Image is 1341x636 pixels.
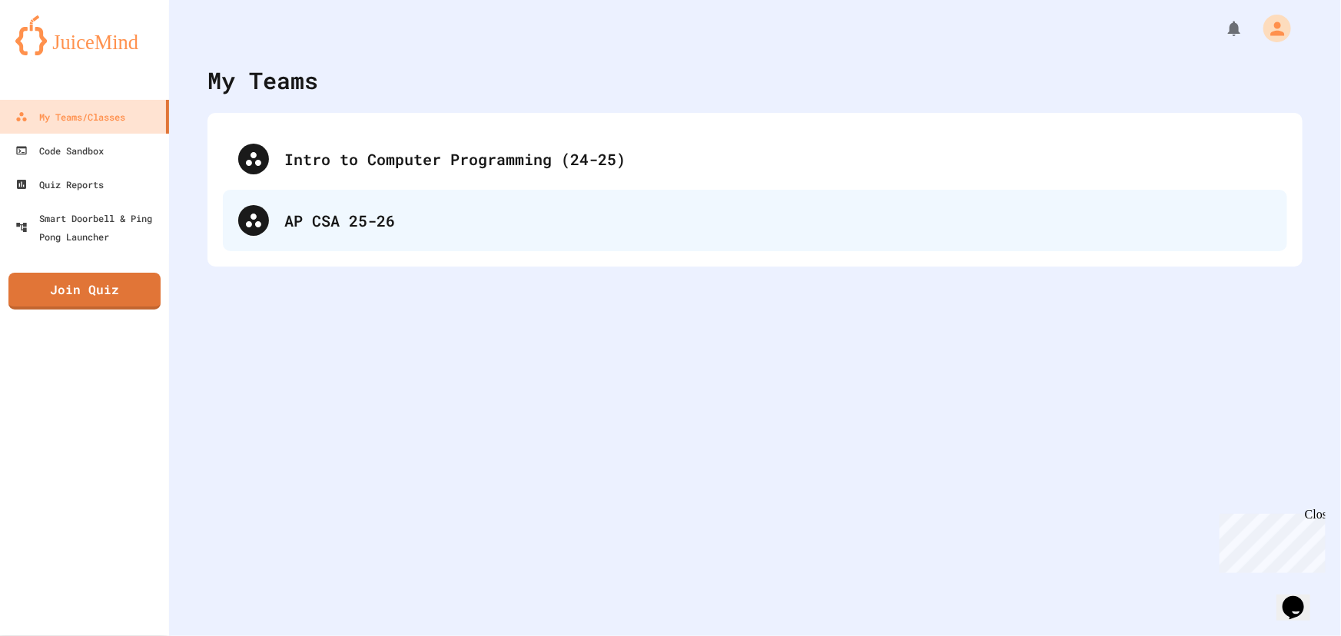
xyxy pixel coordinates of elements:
div: AP CSA 25-26 [284,209,1272,232]
div: My Teams/Classes [15,108,125,126]
div: My Notifications [1197,15,1247,41]
div: Quiz Reports [15,175,104,194]
iframe: chat widget [1213,508,1326,573]
div: AP CSA 25-26 [223,190,1287,251]
div: Intro to Computer Programming (24-25) [284,147,1272,171]
div: Code Sandbox [15,141,104,160]
div: Smart Doorbell & Ping Pong Launcher [15,209,163,246]
iframe: chat widget [1276,575,1326,621]
div: My Account [1247,11,1295,46]
a: Join Quiz [8,273,161,310]
img: logo-orange.svg [15,15,154,55]
div: My Teams [207,63,318,98]
div: Intro to Computer Programming (24-25) [223,128,1287,190]
div: Chat with us now!Close [6,6,106,98]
